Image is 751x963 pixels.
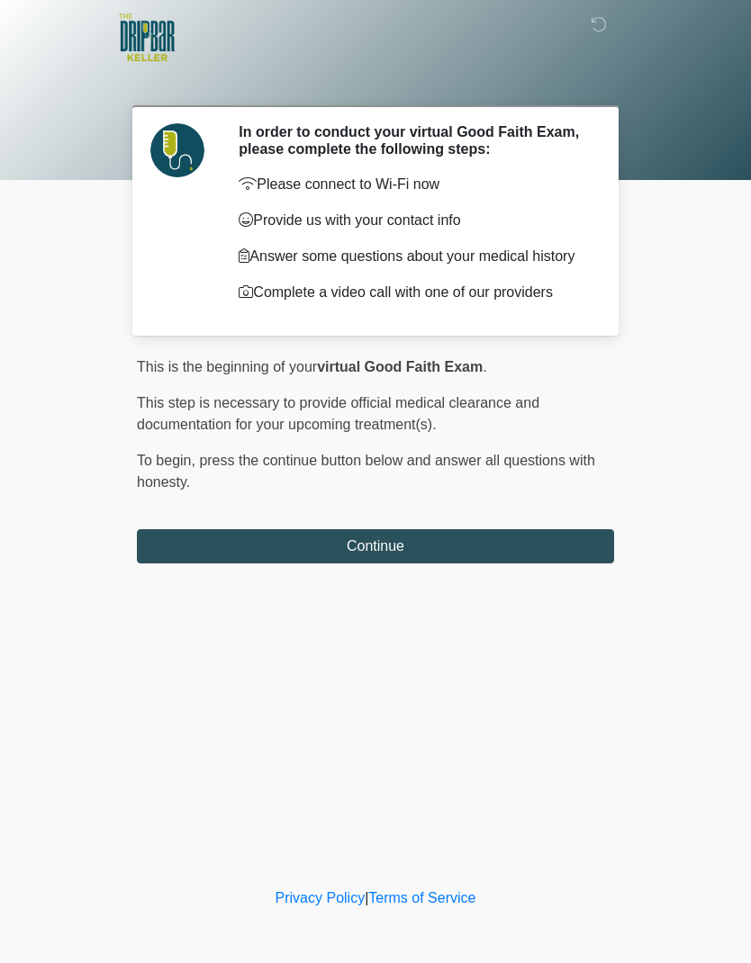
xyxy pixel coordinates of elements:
[137,453,595,490] span: press the continue button below and answer all questions with honesty.
[239,282,587,303] p: Complete a video call with one of our providers
[368,890,475,905] a: Terms of Service
[317,359,483,374] strong: virtual Good Faith Exam
[119,13,175,61] img: The DRIPBaR - Keller Logo
[150,123,204,177] img: Agent Avatar
[483,359,486,374] span: .
[276,890,366,905] a: Privacy Policy
[137,395,539,432] span: This step is necessary to provide official medical clearance and documentation for your upcoming ...
[239,123,587,157] h2: In order to conduct your virtual Good Faith Exam, please complete the following steps:
[239,210,587,231] p: Provide us with your contact info
[123,65,628,98] h1: ‎ ‎
[365,890,368,905] a: |
[137,529,614,563] button: Continue
[137,359,317,374] span: This is the beginning of your
[137,453,199,468] span: To begin,
[239,246,587,267] p: Answer some questions about your medical history
[239,174,587,195] p: Please connect to Wi-Fi now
